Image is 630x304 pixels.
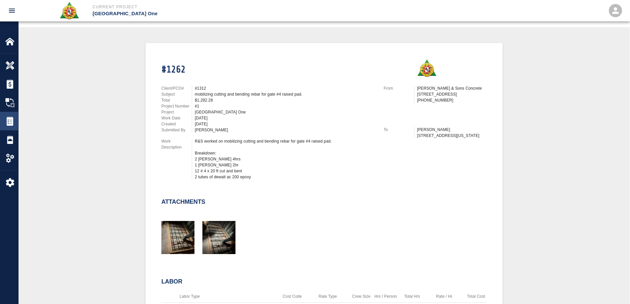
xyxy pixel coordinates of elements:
div: #1 [195,103,376,109]
img: Roger & Sons Concrete [417,59,437,77]
th: Crew Size [349,290,372,303]
div: #1312 [195,85,376,91]
div: [GEOGRAPHIC_DATA] One [195,109,376,115]
button: open drawer [4,3,20,19]
img: thumbnail [202,221,235,254]
p: [STREET_ADDRESS] [417,91,487,97]
p: Submitted By [161,127,192,133]
div: R&S worked on mobilizing cutting and bending rebar for gate #4 raised pad. Breakdown: 2 [PERSON_N... [195,138,376,180]
p: To [384,127,414,133]
p: Subject [161,91,192,97]
p: Total [161,97,192,103]
p: Current Project [93,4,351,10]
p: [STREET_ADDRESS][US_STATE] [417,133,487,139]
iframe: Chat Widget [597,272,630,304]
p: Work Date [161,115,192,121]
th: Labor Type [178,290,278,303]
h2: Attachments [161,198,205,206]
p: Project Number [161,103,192,109]
h1: #1262 [161,64,376,76]
th: Rate Type [307,290,349,303]
p: [PERSON_NAME] & Sons Concrete [417,85,487,91]
div: [PERSON_NAME] [195,127,376,133]
p: Client/PCO# [161,85,192,91]
p: Work Description [161,138,192,150]
div: [DATE] [195,115,376,121]
div: mobilizing cutting and bending rebar for gate #4 raised pad. [195,91,376,97]
div: [DATE] [195,121,376,127]
p: [PERSON_NAME] [417,127,487,133]
th: Cost Code [278,290,307,303]
img: thumbnail [161,221,194,254]
img: Roger & Sons Concrete [59,1,79,20]
th: Rate / Hr. [422,290,455,303]
h2: Labor [161,278,487,285]
p: From [384,85,414,91]
p: [GEOGRAPHIC_DATA] One [93,10,351,18]
p: [PHONE_NUMBER] [417,97,487,103]
p: Project [161,109,192,115]
div: $1,282.28 [195,97,376,103]
th: Total Cost [455,290,487,303]
th: Hrs / Person [372,290,399,303]
p: Created [161,121,192,127]
th: Total Hrs [399,290,422,303]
